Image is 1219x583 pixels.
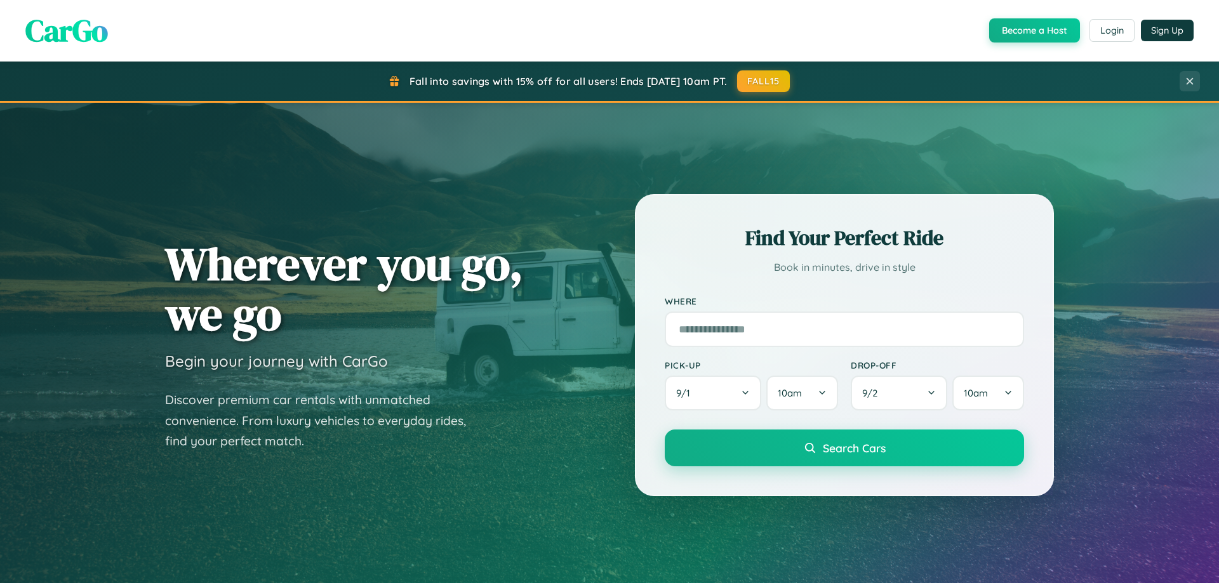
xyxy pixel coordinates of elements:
[665,224,1024,252] h2: Find Your Perfect Ride
[165,390,483,452] p: Discover premium car rentals with unmatched convenience. From luxury vehicles to everyday rides, ...
[665,258,1024,277] p: Book in minutes, drive in style
[665,296,1024,306] label: Where
[410,75,728,88] span: Fall into savings with 15% off for all users! Ends [DATE] 10am PT.
[665,376,761,410] button: 9/1
[665,360,838,370] label: Pick-up
[823,441,886,455] span: Search Cars
[989,18,1080,43] button: Become a Host
[952,376,1024,410] button: 10am
[676,387,696,399] span: 9 / 1
[737,70,790,92] button: FALL15
[778,387,802,399] span: 10am
[1141,20,1194,41] button: Sign Up
[862,387,884,399] span: 9 / 2
[165,239,523,339] h1: Wherever you go, we go
[165,351,388,370] h3: Begin your journey with CarGo
[851,376,947,410] button: 9/2
[25,10,108,51] span: CarGo
[1089,19,1135,42] button: Login
[665,429,1024,466] button: Search Cars
[964,387,988,399] span: 10am
[766,376,838,410] button: 10am
[851,360,1024,370] label: Drop-off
